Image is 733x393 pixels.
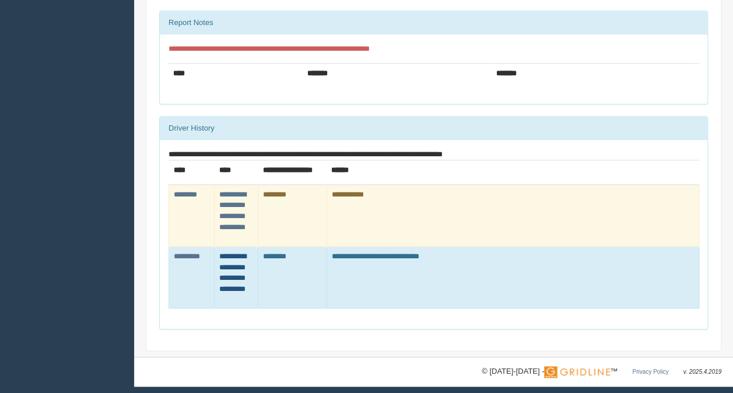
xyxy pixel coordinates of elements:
div: Report Notes [160,11,707,34]
div: Driver History [160,117,707,140]
a: Privacy Policy [632,369,668,375]
img: Gridline [544,366,610,378]
div: © [DATE]-[DATE] - ™ [482,366,721,378]
span: v. 2025.4.2019 [683,369,721,375]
